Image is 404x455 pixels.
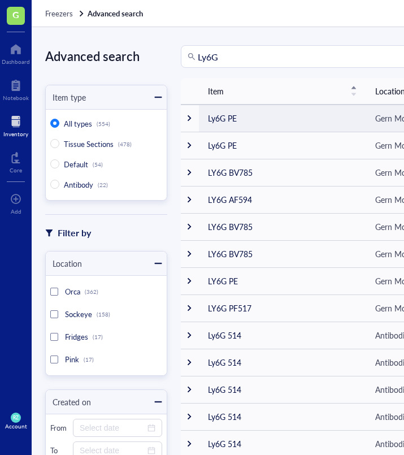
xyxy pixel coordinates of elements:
[85,288,98,295] div: (362)
[65,354,79,365] span: Pink
[199,159,366,186] td: LY6G BV785
[64,159,88,170] span: Default
[93,161,103,168] div: (54)
[199,376,366,403] td: Ly6G 514
[80,422,145,434] input: Select date
[5,423,27,430] div: Account
[84,356,94,363] div: (17)
[93,333,103,340] div: (17)
[13,415,19,421] span: RZ
[3,76,29,101] a: Notebook
[199,403,366,430] td: Ly6G 514
[98,181,108,188] div: (22)
[199,213,366,240] td: LY6G BV785
[45,8,73,19] span: Freezers
[45,45,167,67] div: Advanced search
[97,311,110,318] div: (158)
[10,149,22,174] a: Core
[208,85,344,97] span: Item
[58,226,91,240] div: Filter by
[46,396,91,408] div: Created on
[2,58,30,65] div: Dashboard
[64,118,92,129] span: All types
[50,423,68,433] div: From
[3,94,29,101] div: Notebook
[199,132,366,159] td: Ly6G PE
[199,240,366,267] td: LY6G BV785
[199,267,366,294] td: LY6G PE
[199,105,366,132] td: Ly6G PE
[45,8,85,19] a: Freezers
[97,120,110,127] div: (554)
[65,331,88,342] span: Fridges
[199,78,366,105] th: Item
[65,309,92,319] span: Sockeye
[199,349,366,376] td: Ly6G 514
[11,208,21,215] div: Add
[3,112,28,137] a: Inventory
[46,257,82,270] div: Location
[199,294,366,322] td: LY6G PF517
[3,131,28,137] div: Inventory
[64,138,114,149] span: Tissue Sections
[199,186,366,213] td: LY6G AF594
[118,141,132,148] div: (478)
[64,179,93,190] span: Antibody
[46,91,86,103] div: Item type
[2,40,30,65] a: Dashboard
[12,7,19,21] span: G
[199,322,366,349] td: Ly6G 514
[88,8,145,19] a: Advanced search
[10,167,22,174] div: Core
[65,286,80,297] span: Orca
